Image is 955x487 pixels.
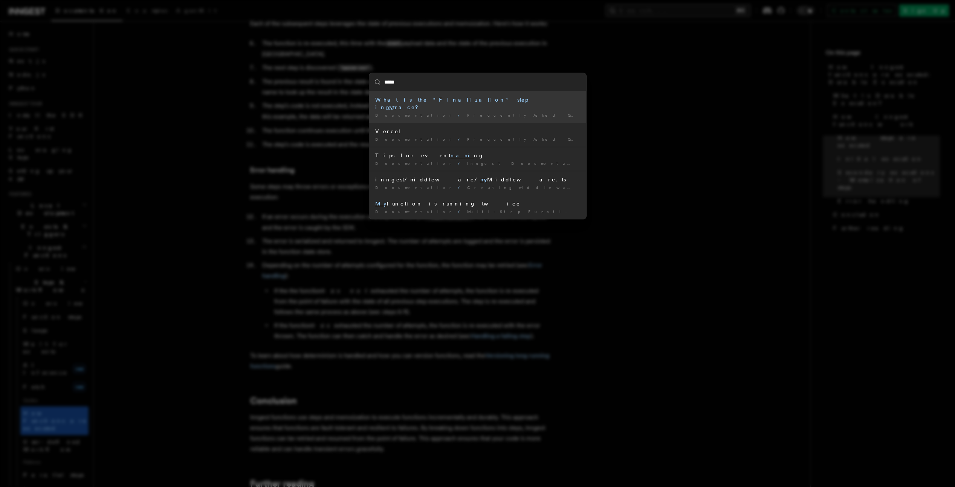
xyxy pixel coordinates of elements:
[375,209,455,214] span: Documentation
[458,113,464,117] span: /
[458,185,464,190] span: /
[458,161,464,166] span: /
[375,113,455,117] span: Documentation
[375,185,455,190] span: Documentation
[451,152,474,158] mark: nami
[375,176,580,183] div: inngest/middleware/ Middleware.ts
[458,137,464,142] span: /
[375,152,580,159] div: Tips for event ng
[375,161,455,166] span: Documentation
[467,161,591,166] span: Inngest Documentation
[467,137,657,142] span: Frequently Asked Questions (FAQs)
[467,113,657,117] span: Frequently Asked Questions (FAQs)
[458,209,464,214] span: /
[467,209,583,214] span: Multi-Step Functions
[386,104,393,110] mark: my
[467,185,581,190] span: Creating middleware
[375,137,455,142] span: Documentation
[480,177,487,183] mark: my
[375,128,580,135] div: Vercel
[375,201,387,207] mark: My
[375,96,580,111] div: What is the "Finalization" step in trace?
[375,200,580,207] div: function is running twice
